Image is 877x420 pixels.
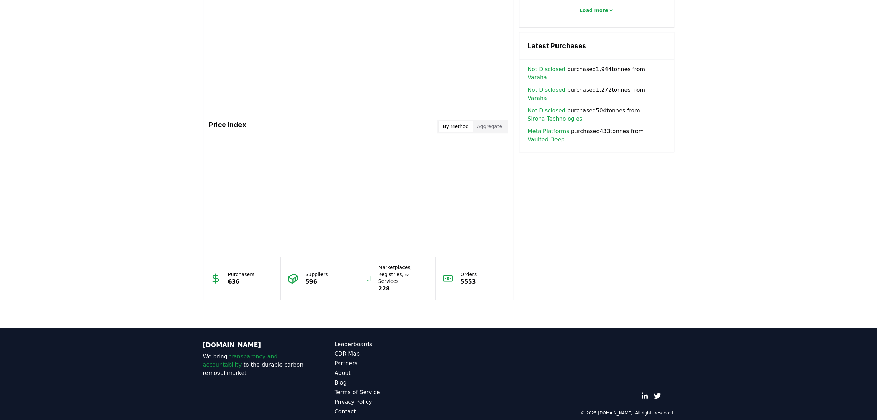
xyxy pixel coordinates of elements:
[378,285,429,293] p: 228
[528,106,565,115] a: Not Disclosed
[473,121,506,132] button: Aggregate
[209,120,246,133] h3: Price Index
[460,271,477,278] p: Orders
[654,392,661,399] a: Twitter
[528,135,565,144] a: Vaulted Deep
[203,352,307,377] p: We bring to the durable carbon removal market
[528,115,582,123] a: Sirona Technologies
[574,3,619,17] button: Load more
[305,271,328,278] p: Suppliers
[528,73,547,82] a: Varaha
[228,271,255,278] p: Purchasers
[305,278,328,286] p: 596
[528,94,547,102] a: Varaha
[203,340,307,350] p: [DOMAIN_NAME]
[460,278,477,286] p: 5553
[579,7,608,14] p: Load more
[335,359,439,368] a: Partners
[228,278,255,286] p: 636
[335,340,439,348] a: Leaderboards
[641,392,648,399] a: LinkedIn
[378,264,429,285] p: Marketplaces, Registries, & Services
[528,41,666,51] h3: Latest Purchases
[335,350,439,358] a: CDR Map
[335,369,439,377] a: About
[528,65,666,82] span: purchased 1,944 tonnes from
[203,353,278,368] span: transparency and accountability
[528,86,666,102] span: purchased 1,272 tonnes from
[335,398,439,406] a: Privacy Policy
[528,65,565,73] a: Not Disclosed
[335,379,439,387] a: Blog
[528,106,666,123] span: purchased 504 tonnes from
[528,127,666,144] span: purchased 433 tonnes from
[528,127,569,135] a: Meta Platforms
[581,410,674,416] p: © 2025 [DOMAIN_NAME]. All rights reserved.
[528,86,565,94] a: Not Disclosed
[439,121,473,132] button: By Method
[335,408,439,416] a: Contact
[335,388,439,397] a: Terms of Service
